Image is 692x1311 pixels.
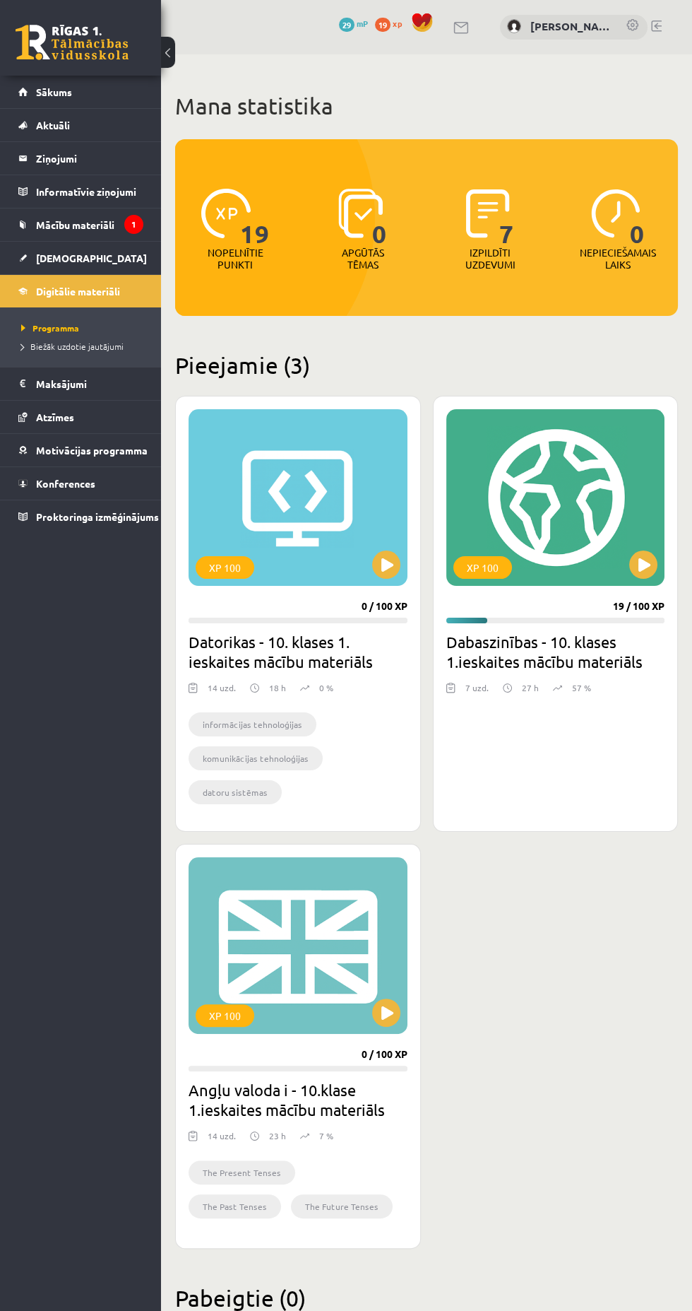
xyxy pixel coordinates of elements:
legend: Ziņojumi [36,142,143,175]
a: Maksājumi [18,368,143,400]
img: icon-xp-0682a9bc20223a9ccc6f5883a126b849a74cddfe5390d2b41b4391c66f2066e7.svg [201,189,251,238]
div: XP 100 [196,1004,254,1027]
span: Atzīmes [36,411,74,423]
i: 1 [124,215,143,234]
div: 7 uzd. [465,681,489,702]
a: Biežāk uzdotie jautājumi [21,340,147,353]
span: Mācību materiāli [36,218,114,231]
a: Ziņojumi [18,142,143,175]
a: [DEMOGRAPHIC_DATA] [18,242,143,274]
span: 7 [499,189,514,247]
a: Konferences [18,467,143,500]
span: Konferences [36,477,95,490]
h2: Datorikas - 10. klases 1. ieskaites mācību materiāls [189,632,407,671]
a: Mācību materiāli [18,208,143,241]
p: Nopelnītie punkti [208,247,263,271]
a: 29 mP [339,18,368,29]
span: xp [393,18,402,29]
li: datoru sistēmas [189,780,282,804]
h2: Dabaszinības - 10. klases 1.ieskaites mācību materiāls [446,632,665,671]
span: mP [357,18,368,29]
a: Sākums [18,76,143,108]
p: 27 h [522,681,539,694]
span: 0 [630,189,645,247]
p: 57 % [572,681,591,694]
div: XP 100 [453,556,512,579]
span: Sākums [36,86,72,98]
span: Biežāk uzdotie jautājumi [21,341,124,352]
li: The Future Tenses [291,1194,393,1218]
span: Digitālie materiāli [36,285,120,298]
a: Programma [21,322,147,334]
p: Apgūtās tēmas [335,247,390,271]
img: Stepans Grigorjevs [507,19,521,33]
h1: Mana statistika [175,92,678,120]
p: 7 % [319,1129,333,1142]
li: The Present Tenses [189,1160,295,1184]
a: Rīgas 1. Tālmācības vidusskola [16,25,129,60]
span: Motivācijas programma [36,444,148,457]
a: Aktuāli [18,109,143,141]
span: 0 [372,189,387,247]
li: informācijas tehnoloģijas [189,712,316,736]
a: Motivācijas programma [18,434,143,466]
li: The Past Tenses [189,1194,281,1218]
h2: Angļu valoda i - 10.klase 1.ieskaites mācību materiāls [189,1080,407,1119]
li: komunikācijas tehnoloģijas [189,746,323,770]
a: Atzīmes [18,401,143,433]
div: 14 uzd. [208,1129,236,1151]
span: Programma [21,322,79,334]
span: Proktoringa izmēģinājums [36,510,159,523]
span: 29 [339,18,354,32]
div: 14 uzd. [208,681,236,702]
img: icon-completed-tasks-ad58ae20a441b2904462921112bc710f1caf180af7a3daa7317a5a94f2d26646.svg [466,189,510,238]
p: Izpildīti uzdevumi [463,247,518,271]
img: icon-clock-7be60019b62300814b6bd22b8e044499b485619524d84068768e800edab66f18.svg [591,189,640,238]
h2: Pieejamie (3) [175,351,678,379]
p: Nepieciešamais laiks [580,247,656,271]
a: 19 xp [375,18,409,29]
legend: Informatīvie ziņojumi [36,175,143,208]
span: 19 [240,189,270,247]
legend: Maksājumi [36,368,143,400]
span: [DEMOGRAPHIC_DATA] [36,252,147,264]
span: Aktuāli [36,119,70,131]
p: 23 h [269,1129,286,1142]
p: 18 h [269,681,286,694]
a: [PERSON_NAME] [530,18,612,35]
p: 0 % [319,681,333,694]
a: Informatīvie ziņojumi1 [18,175,143,208]
a: Digitālie materiāli [18,275,143,307]
span: 19 [375,18,390,32]
a: Proktoringa izmēģinājums [18,500,143,533]
div: XP 100 [196,556,254,579]
img: icon-learned-topics-4a711ccc23c960034f471b6e78daf4a3bad4a20eaf4de84257b87e66633f6470.svg [338,189,383,238]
